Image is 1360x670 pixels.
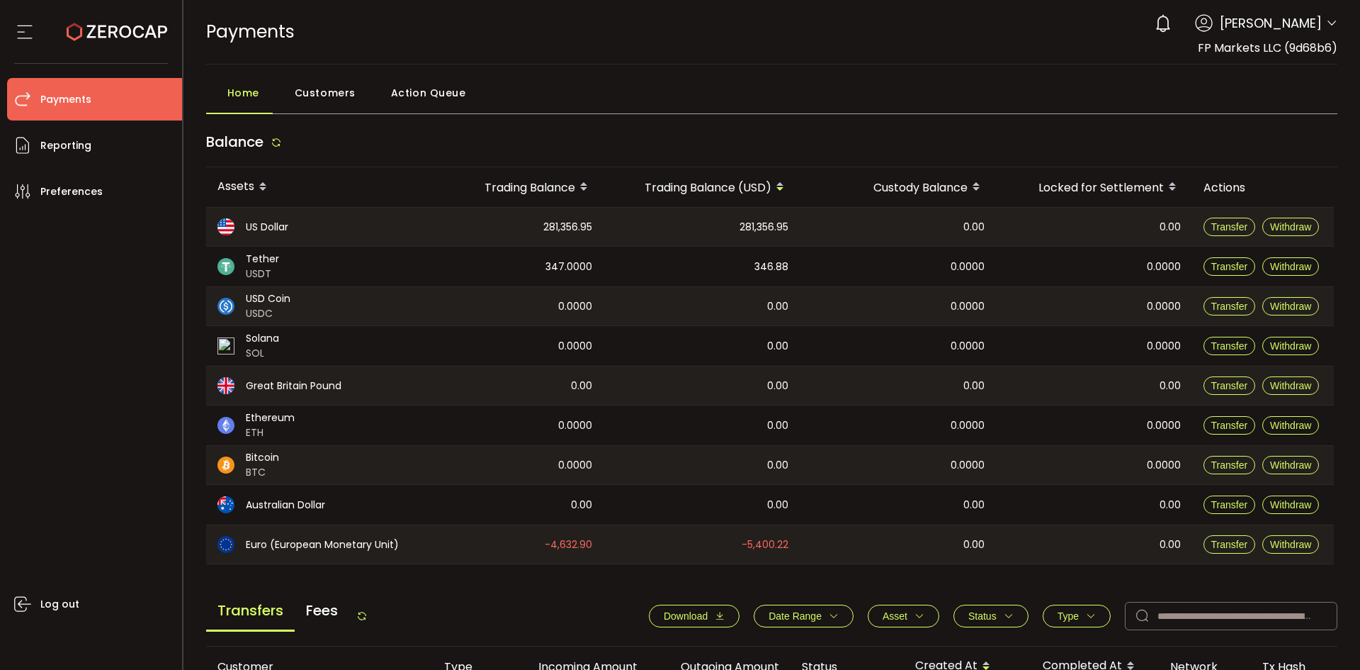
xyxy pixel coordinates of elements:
span: 347.0000 [545,259,592,275]
span: Balance [206,132,263,152]
span: 0.0000 [1147,338,1181,354]
span: Euro (European Monetary Unit) [246,537,399,552]
span: Transfer [1211,221,1248,233]
span: 0.0000 [951,259,985,275]
span: BTC [246,465,279,480]
img: usdt_portfolio.svg [217,258,234,275]
span: Download [664,610,708,622]
button: Transfer [1203,496,1256,514]
button: Withdraw [1262,416,1319,435]
span: Withdraw [1270,340,1311,352]
span: Date Range [769,610,822,622]
button: Withdraw [1262,496,1319,514]
button: Status [953,605,1028,627]
span: 0.00 [571,497,592,513]
span: 0.0000 [1147,298,1181,315]
span: Payments [206,19,295,44]
span: Transfer [1211,499,1248,510]
div: Locked for Settlement [996,175,1192,199]
button: Withdraw [1262,297,1319,316]
span: 0.00 [767,338,788,354]
span: 0.00 [767,378,788,394]
span: 0.00 [963,219,985,235]
span: Solana [246,331,279,346]
button: Withdraw [1262,257,1319,276]
img: usd_portfolio.svg [217,218,234,235]
span: 281,356.95 [739,219,788,235]
img: usdc_portfolio.svg [217,298,234,315]
button: Withdraw [1262,218,1319,236]
button: Withdraw [1262,337,1319,355]
img: sol_portfolio.svg [217,337,234,354]
button: Asset [868,605,939,627]
span: Type [1058,610,1079,622]
span: Transfer [1211,301,1248,312]
div: Actions [1192,179,1334,196]
span: 0.0000 [951,338,985,354]
span: Customers [295,79,356,107]
span: 0.00 [963,378,985,394]
span: Transfer [1211,380,1248,391]
span: USD Coin [246,291,290,306]
span: 0.0000 [951,298,985,315]
button: Download [649,605,739,627]
span: Log out [40,594,79,615]
span: 0.0000 [558,418,592,434]
span: Asset [883,610,907,622]
span: 0.00 [767,298,788,315]
span: 0.00 [1160,497,1181,513]
span: Australian Dollar [246,498,325,513]
button: Transfer [1203,218,1256,236]
span: Transfer [1211,459,1248,471]
span: 0.00 [1160,219,1181,235]
span: -4,632.90 [545,537,592,553]
button: Withdraw [1262,376,1319,395]
span: Transfer [1211,539,1248,550]
span: SOL [246,346,279,361]
img: btc_portfolio.svg [217,457,234,474]
span: 0.0000 [558,298,592,315]
button: Transfer [1203,337,1256,355]
span: Withdraw [1270,420,1311,431]
span: FP Markets LLC (9d68b6) [1198,40,1337,56]
span: 0.0000 [558,457,592,474]
span: Withdraw [1270,301,1311,312]
span: 0.0000 [951,457,985,474]
div: Custody Balance [800,175,996,199]
span: 0.0000 [1147,418,1181,434]
span: 0.00 [1160,537,1181,553]
span: 0.0000 [558,338,592,354]
button: Date Range [754,605,854,627]
span: 0.0000 [1147,259,1181,275]
span: 346.88 [754,259,788,275]
span: Transfer [1211,340,1248,352]
div: Trading Balance (USD) [603,175,800,199]
span: Status [968,610,997,622]
span: 281,356.95 [543,219,592,235]
span: 0.00 [963,497,985,513]
button: Withdraw [1262,535,1319,554]
span: Withdraw [1270,459,1311,471]
span: 0.0000 [951,418,985,434]
button: Transfer [1203,416,1256,435]
span: 0.00 [963,537,985,553]
span: USDT [246,267,279,281]
span: Tether [246,252,279,267]
span: Withdraw [1270,221,1311,233]
button: Transfer [1203,535,1256,554]
button: Transfer [1203,297,1256,316]
span: Great Britain Pound [246,379,341,393]
button: Withdraw [1262,456,1319,474]
span: Payments [40,89,91,110]
span: Ethereum [246,411,295,425]
span: 0.00 [571,378,592,394]
img: eth_portfolio.svg [217,417,234,434]
span: Fees [295,591,349,630]
span: Withdraw [1270,499,1311,510]
img: aud_portfolio.svg [217,496,234,513]
span: 0.00 [1160,378,1181,394]
span: USDC [246,306,290,321]
span: Action Queue [391,79,466,107]
span: US Dollar [246,220,288,235]
span: 0.00 [767,497,788,513]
